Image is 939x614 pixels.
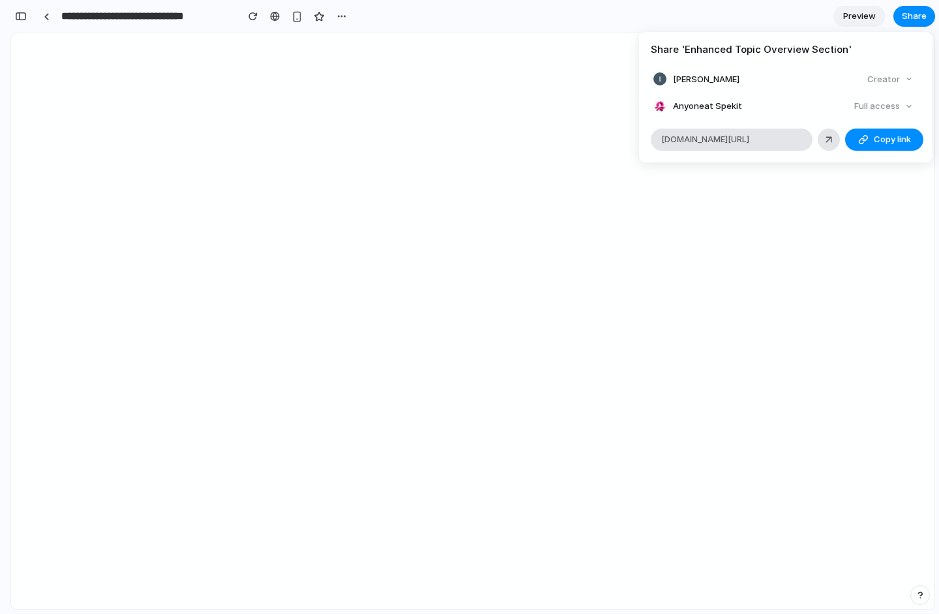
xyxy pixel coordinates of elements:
span: Copy link [874,133,911,146]
span: [DOMAIN_NAME][URL] [661,133,749,146]
h4: Share ' Enhanced Topic Overview Section ' [651,42,921,57]
span: [PERSON_NAME] [673,73,739,86]
div: [DOMAIN_NAME][URL] [651,129,812,151]
button: Copy link [845,129,923,151]
span: Anyone at Spekit [673,100,742,113]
